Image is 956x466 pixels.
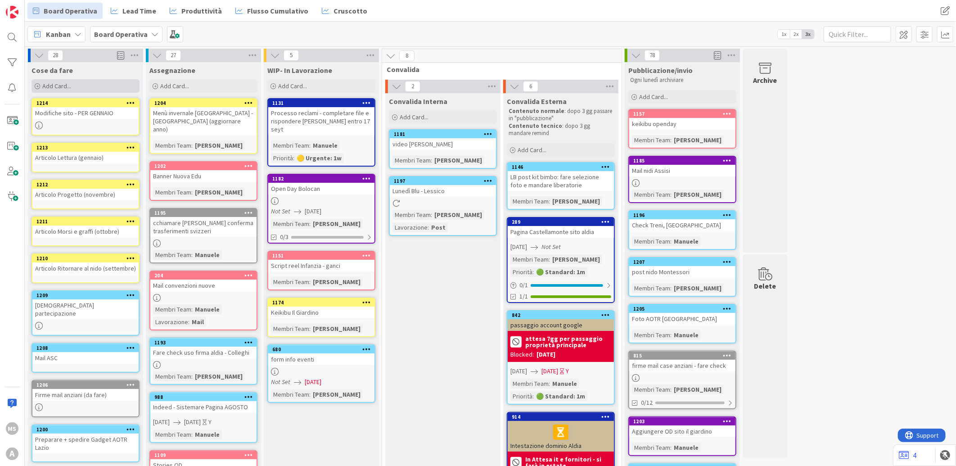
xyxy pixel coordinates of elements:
div: 1182Open Day Bolocan [268,175,374,195]
div: Manuele [672,330,701,340]
div: 1151 [272,253,374,259]
span: Flusso Cumulativo [247,5,308,16]
span: : [532,391,534,401]
div: 1206Firme mail anziani (da fare) [32,381,139,401]
span: Add Card... [639,93,668,101]
span: Add Card... [278,82,307,90]
span: 78 [645,50,660,61]
div: 1181 [390,130,496,138]
span: [DATE] [184,417,201,427]
div: Membri Team [632,135,670,145]
div: Manuele [193,304,222,314]
div: Articolo Lettura (gennaio) [32,152,139,163]
div: Indeed - Sistemare Pagina AGOSTO [150,401,257,413]
img: Visit kanbanzone.com [6,6,18,18]
div: [PERSON_NAME] [311,277,363,287]
div: Priorità [271,153,293,163]
div: Intestazione dominio Aldia [508,421,614,452]
div: 1193 [154,339,257,346]
div: 1174Keikibu Il Giardino [268,299,374,318]
div: Archive [753,75,777,86]
div: Membri Team [510,379,549,389]
a: 4 [899,450,916,461]
div: 1200 [36,426,139,433]
div: 1205 [633,306,735,312]
span: : [188,317,189,327]
div: 🟢 Standard: 1m [534,391,587,401]
a: Cruscotto [316,3,373,19]
div: 1202 [154,163,257,169]
div: 1151 [268,252,374,260]
div: 1196Check Treni, [GEOGRAPHIC_DATA] [629,211,735,231]
div: 1214 [36,100,139,106]
div: [PERSON_NAME] [672,283,724,293]
span: Add Card... [42,82,71,90]
div: 204Mail convenzioni nuove [150,271,257,291]
div: 914 [512,414,614,420]
div: 815firme mail case anziani - fare check [629,352,735,371]
div: 1185 [629,157,735,165]
i: Not Set [541,243,561,251]
div: 1151Script reel Infanzia - ganci [268,252,374,271]
div: 1211Articolo Morsi e graffi (ottobre) [32,217,139,237]
div: 1213 [32,144,139,152]
span: [DATE] [541,366,558,376]
div: [PERSON_NAME] [311,219,363,229]
div: Open Day Bolocan [268,183,374,195]
div: 1210 [32,254,139,262]
div: Priorità [510,391,532,401]
div: Membri Team [271,140,309,150]
div: Banner Nuova Edu [150,170,257,182]
b: attesa 7gg per passaggio proprietà principale [525,335,611,348]
div: 1207post nido Montessori [629,258,735,278]
div: Membri Team [153,430,191,439]
span: : [191,304,193,314]
div: [PERSON_NAME] [672,190,724,199]
span: : [670,330,672,340]
div: 1207 [629,258,735,266]
div: video [PERSON_NAME] [390,138,496,150]
span: 3x [802,30,814,39]
div: 🟢 Standard: 1m [534,267,587,277]
div: [PERSON_NAME] [311,389,363,399]
span: Pubblicazione/invio [628,66,693,75]
div: 1131 [272,100,374,106]
span: : [670,135,672,145]
div: Blocked: [510,350,534,359]
div: Keikibu Il Giardino [268,307,374,318]
span: : [191,371,193,381]
div: 289 [508,218,614,226]
span: 1x [778,30,790,39]
span: : [309,277,311,287]
div: 1197 [390,177,496,185]
div: Foto AOTR [GEOGRAPHIC_DATA] [629,313,735,325]
div: Manuele [193,430,222,439]
div: Lavorazione [392,222,428,232]
div: Delete [754,281,776,291]
a: Flusso Cumulativo [230,3,314,19]
span: : [670,443,672,452]
strong: Contenuto tecnico [509,122,562,130]
span: 1/1 [519,292,528,301]
div: 1211 [32,217,139,226]
div: 1214 [32,99,139,107]
div: 1185Mail nidi Assisi [629,157,735,176]
div: Membri Team [271,324,309,334]
div: 1157 [629,110,735,118]
div: [PERSON_NAME] [550,196,602,206]
span: [DATE] [305,207,321,216]
p: : dopo 3 gg mandare remind [509,122,613,137]
span: Cose da fare [32,66,73,75]
b: Board Operativa [94,30,148,39]
div: 1205Foto AOTR [GEOGRAPHIC_DATA] [629,305,735,325]
div: 1195cchiamare [PERSON_NAME] conferma trasferimenti svizzeri [150,209,257,237]
div: 1197Lunedì Blu - Lessico [390,177,496,197]
div: Manuele [672,443,701,452]
div: 842passaggio account google [508,311,614,331]
div: 1204Menù invernale [GEOGRAPHIC_DATA] - [GEOGRAPHIC_DATA] (aggiornare anno) [150,99,257,135]
div: 1195 [150,209,257,217]
div: 1211 [36,218,139,225]
div: 988 [150,393,257,401]
div: Membri Team [510,196,549,206]
span: : [191,250,193,260]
